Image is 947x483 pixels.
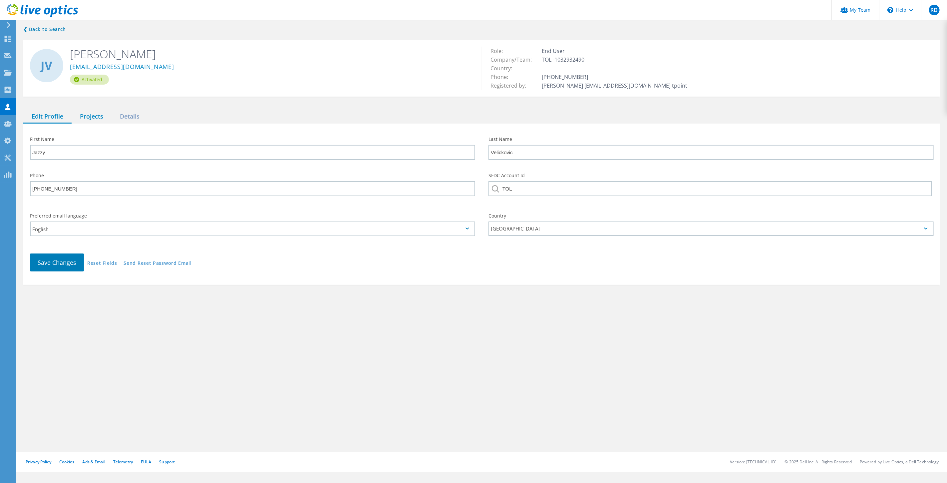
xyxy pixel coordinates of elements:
[490,82,533,89] span: Registered by:
[72,110,112,124] div: Projects
[87,261,117,266] a: Reset Fields
[30,214,475,218] label: Preferred email language
[26,459,51,465] a: Privacy Policy
[23,110,72,124] div: Edit Profile
[930,7,938,13] span: RD
[159,459,175,465] a: Support
[540,81,689,90] td: [PERSON_NAME] [EMAIL_ADDRESS][DOMAIN_NAME] tpoint
[112,110,148,124] div: Details
[30,173,475,178] label: Phone
[860,459,939,465] li: Powered by Live Optics, a Dell Technology
[488,137,934,142] label: Last Name
[488,214,934,218] label: Country
[540,47,689,55] td: End User
[490,73,515,81] span: Phone:
[141,459,151,465] a: EULA
[113,459,133,465] a: Telemetry
[490,65,519,72] span: Country:
[70,47,472,61] h2: [PERSON_NAME]
[7,14,78,19] a: Live Optics Dashboard
[23,25,66,33] a: Back to search
[540,73,689,81] td: [PHONE_NUMBER]
[488,173,934,178] label: SFDC Account Id
[83,459,105,465] a: Ads & Email
[70,75,109,85] div: Activated
[730,459,777,465] li: Version: [TECHNICAL_ID]
[30,253,84,271] button: Save Changes
[70,64,174,71] a: [EMAIL_ADDRESS][DOMAIN_NAME]
[490,47,509,55] span: Role:
[488,222,934,236] div: [GEOGRAPHIC_DATA]
[124,261,192,266] a: Send Reset Password Email
[41,60,53,72] span: JV
[59,459,75,465] a: Cookies
[38,258,76,266] span: Save Changes
[542,56,591,63] span: TOL -1032932490
[490,56,538,63] span: Company/Team:
[887,7,893,13] svg: \n
[785,459,852,465] li: © 2025 Dell Inc. All Rights Reserved
[30,137,475,142] label: First Name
